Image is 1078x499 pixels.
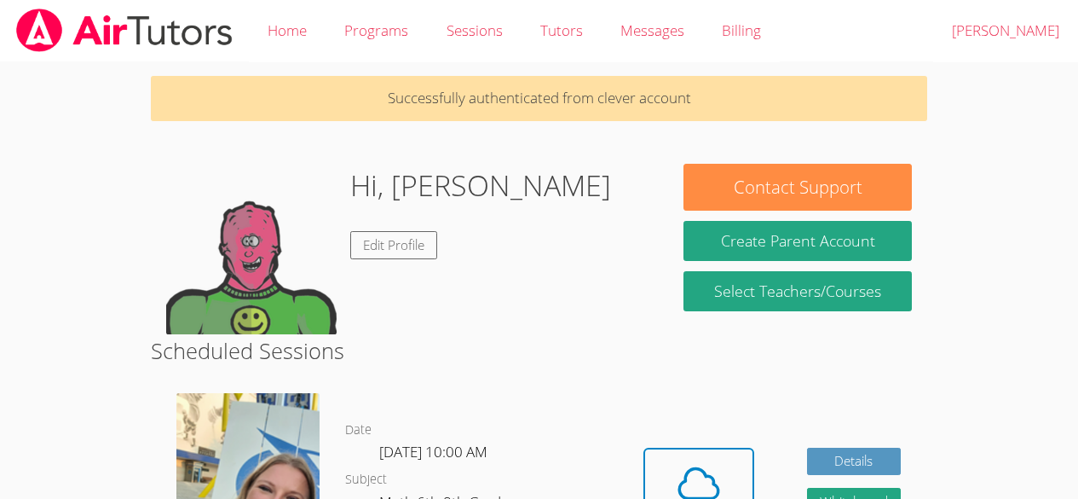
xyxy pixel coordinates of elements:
a: Details [807,448,901,476]
button: Create Parent Account [683,221,911,261]
span: [DATE] 10:00 AM [379,442,487,461]
img: default.png [166,164,337,334]
button: Contact Support [683,164,911,211]
p: Successfully authenticated from clever account [151,76,927,121]
h2: Scheduled Sessions [151,334,927,367]
a: Select Teachers/Courses [683,271,911,311]
img: airtutors_banner-c4298cdbf04f3fff15de1276eac7730deb9818008684d7c2e4769d2f7ddbe033.png [14,9,234,52]
span: Messages [620,20,684,40]
dt: Date [345,420,372,441]
dt: Subject [345,469,387,490]
h1: Hi, [PERSON_NAME] [350,164,611,207]
a: Edit Profile [350,231,437,259]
